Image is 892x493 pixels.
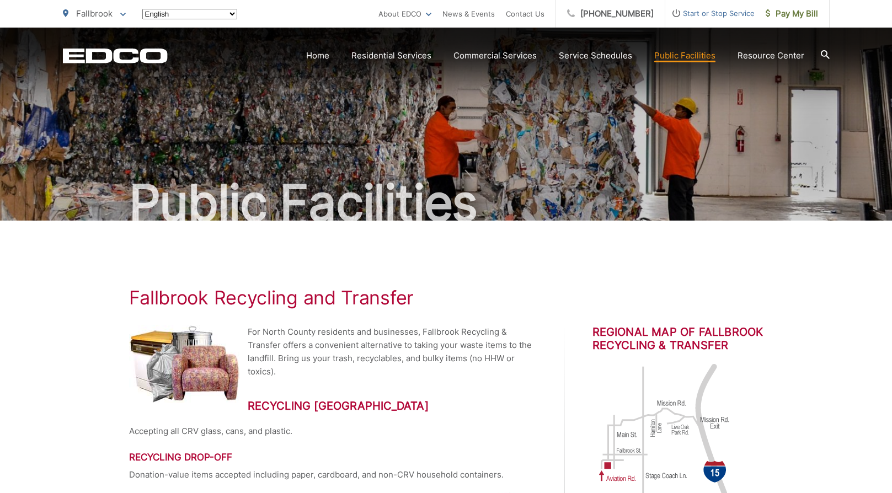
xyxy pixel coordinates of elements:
h2: Regional Map of Fallbrook Recycling & Transfer [592,325,763,352]
h2: Public Facilities [63,175,830,231]
a: Public Facilities [654,49,715,62]
select: Select a language [142,9,237,19]
span: Fallbrook [76,8,113,19]
a: EDCD logo. Return to the homepage. [63,48,168,63]
a: News & Events [442,7,495,20]
h1: Fallbrook Recycling and Transfer [129,287,763,309]
p: Accepting all CRV glass, cans, and plastic. [129,425,537,438]
p: For North County residents and businesses, Fallbrook Recycling & Transfer offers a convenient alt... [129,325,537,378]
img: Bulky Trash [129,325,239,403]
a: Home [306,49,329,62]
span: Pay My Bill [766,7,818,20]
a: Contact Us [506,7,544,20]
a: Service Schedules [559,49,632,62]
a: About EDCO [378,7,431,20]
a: Resource Center [738,49,804,62]
p: Donation-value items accepted including paper, cardboard, and non-CRV household containers. [129,468,537,481]
a: Commercial Services [453,49,537,62]
h3: Recycling Drop-Off [129,452,537,463]
h2: Recycling [GEOGRAPHIC_DATA] [129,399,537,412]
a: Residential Services [351,49,431,62]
